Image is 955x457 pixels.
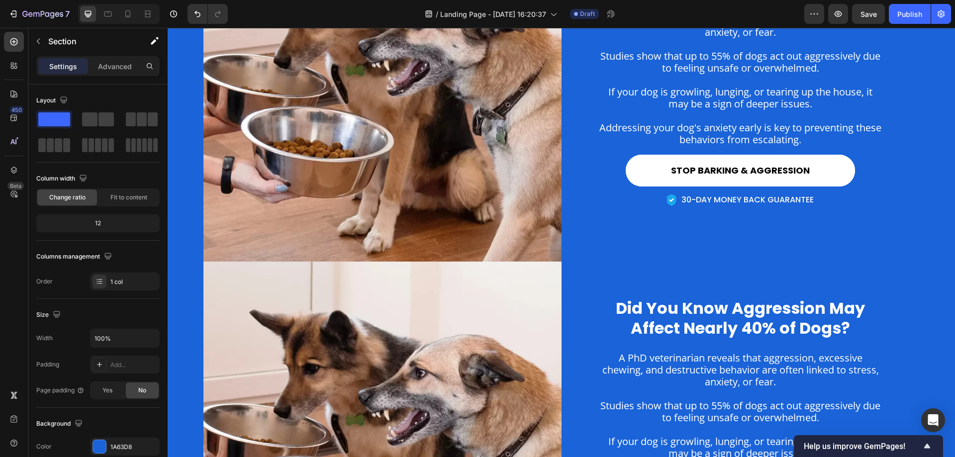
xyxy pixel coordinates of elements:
[110,193,147,202] span: Fit to content
[431,22,715,46] p: Studies show that up to 55% of dogs act out aggressively due to feeling unsafe or overwhelmed.
[580,9,595,18] span: Draft
[36,94,70,107] div: Layout
[36,442,52,451] div: Color
[804,440,933,452] button: Show survey - Help us improve GemPages!
[91,329,159,347] input: Auto
[49,61,77,72] p: Settings
[804,442,921,451] span: Help us improve GemPages!
[889,4,931,24] button: Publish
[65,8,70,20] p: 7
[36,172,89,185] div: Column width
[431,94,715,118] p: Addressing your dog's anxiety early is key to preventing these behaviors from escalating.
[36,308,63,322] div: Size
[852,4,885,24] button: Save
[503,135,642,151] p: STOP BARKING & AGGRESSION
[436,9,438,19] span: /
[36,250,114,264] div: Columns management
[9,106,24,114] div: 450
[458,127,687,159] button: <p>STOP BARKING &amp; AGGRESSION</p>
[36,386,85,395] div: Page padding
[102,386,112,395] span: Yes
[49,193,86,202] span: Change ratio
[188,4,228,24] div: Undo/Redo
[431,58,715,82] p: If your dog is growling, lunging, or tearing up the house, it may be a sign of deeper issues.
[431,372,715,396] p: Studies show that up to 55% of dogs act out aggressively due to feeling unsafe or overwhelmed.
[897,9,922,19] div: Publish
[110,443,157,452] div: 1A63D8
[499,166,509,179] img: gempages_572834472425161952-60b98177-6851-4449-9512-809189eccd19.svg
[110,361,157,369] div: Add...
[110,277,157,286] div: 1 col
[138,386,146,395] span: No
[921,408,945,432] div: Open Intercom Messenger
[36,417,85,431] div: Background
[48,35,130,47] p: Section
[36,360,59,369] div: Padding
[168,28,955,457] iframe: Design area
[7,182,24,190] div: Beta
[440,9,546,19] span: Landing Page - [DATE] 16:20:37
[38,216,158,230] div: 12
[431,324,715,360] p: A PhD veterinarian reveals that aggression, excessive chewing, and destructive behavior are often...
[442,270,704,311] h2: Did You Know Aggression May Affect Nearly 40% of Dogs?
[860,10,877,18] span: Save
[4,4,74,24] button: 7
[36,277,53,286] div: Order
[514,167,646,178] p: 30-DAY MONEY BACK GUARANTEE
[98,61,132,72] p: Advanced
[36,334,53,343] div: Width
[431,408,715,432] p: If your dog is growling, lunging, or tearing up the house, it may be a sign of deeper issues.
